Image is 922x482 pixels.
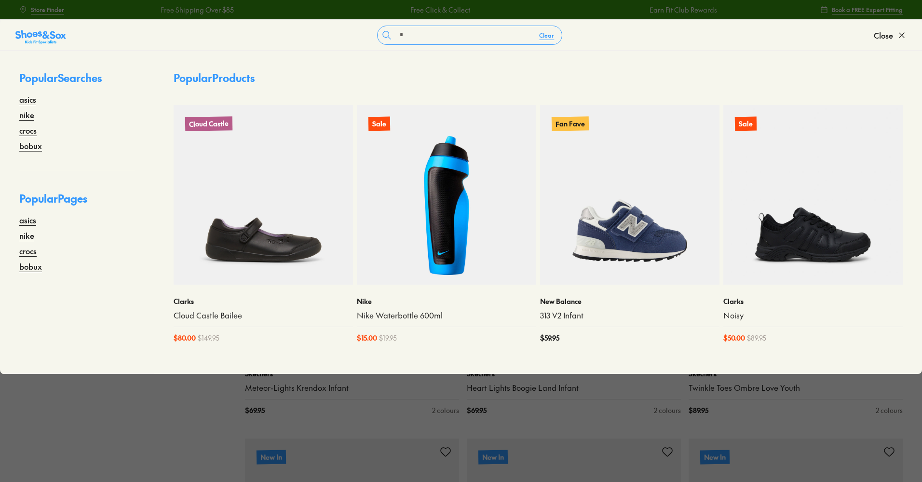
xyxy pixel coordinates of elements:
img: SNS_Logo_Responsive.svg [15,29,66,45]
p: Clarks [723,296,903,306]
span: $ 50.00 [723,333,745,343]
p: Cloud Castle [185,116,232,131]
p: Clarks [174,296,353,306]
a: nike [19,230,34,241]
a: Free Shipping Over $85 [159,5,232,15]
a: Noisy [723,310,903,321]
p: Sale [735,117,757,131]
p: New Balance [540,296,719,306]
a: Free Click & Collect [409,5,469,15]
a: Fan Fave [540,105,719,285]
a: Shoes &amp; Sox [15,28,66,43]
span: Book a FREE Expert Fitting [832,5,903,14]
a: Sale [357,105,536,285]
p: New In [478,450,508,464]
div: 2 colours [876,405,903,415]
a: Book a FREE Expert Fitting [820,1,903,18]
p: Nike [357,296,536,306]
a: Earn Fit Club Rewards [648,5,716,15]
span: $ 59.95 [540,333,559,343]
div: 2 colours [654,405,681,415]
span: Close [874,29,893,41]
span: Store Finder [31,5,64,14]
a: crocs [19,124,37,136]
a: bobux [19,261,42,272]
span: $ 80.00 [174,333,196,343]
span: $ 15.00 [357,333,377,343]
a: Meteor-Lights Krendox Infant [245,383,459,393]
a: Nike Waterbottle 600ml [357,310,536,321]
a: Sale [723,105,903,285]
a: Cloud Castle [174,105,353,285]
a: Store Finder [19,1,64,18]
p: New In [257,450,286,464]
span: $ 69.95 [467,405,487,415]
button: Close [874,25,907,46]
a: 313 V2 Infant [540,310,719,321]
a: Twinkle Toes Ombre Love Youth [689,383,903,393]
p: Popular Pages [19,191,135,214]
p: Popular Searches [19,70,135,94]
p: New In [700,450,730,464]
a: Cloud Castle Bailee [174,310,353,321]
a: bobux [19,140,42,151]
button: Clear [531,27,562,44]
a: asics [19,94,36,105]
a: asics [19,214,36,226]
p: Fan Fave [552,116,589,131]
span: $ 89.95 [689,405,708,415]
a: nike [19,109,34,121]
span: $ 69.95 [245,405,265,415]
span: $ 19.95 [379,333,397,343]
p: Sale [368,117,390,131]
span: $ 149.95 [198,333,219,343]
span: $ 89.95 [747,333,766,343]
div: 2 colours [432,405,459,415]
a: Heart Lights Boogie Land Infant [467,383,681,393]
a: crocs [19,245,37,257]
p: Popular Products [174,70,255,86]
